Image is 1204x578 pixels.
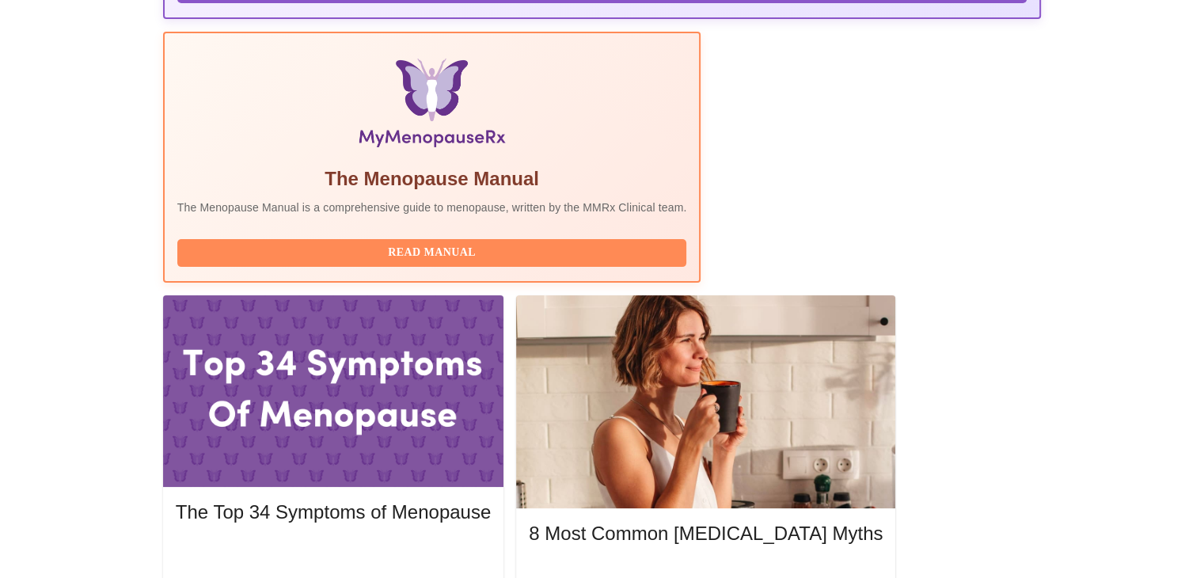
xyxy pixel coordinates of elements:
[193,243,671,263] span: Read Manual
[258,59,606,154] img: Menopause Manual
[192,543,475,563] span: Read More
[177,245,691,258] a: Read Manual
[177,200,687,215] p: The Menopause Manual is a comprehensive guide to menopause, written by the MMRx Clinical team.
[176,539,491,567] button: Read More
[177,239,687,267] button: Read Manual
[529,521,883,546] h5: 8 Most Common [MEDICAL_DATA] Myths
[177,166,687,192] h5: The Menopause Manual
[176,545,495,558] a: Read More
[176,500,491,525] h5: The Top 34 Symptoms of Menopause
